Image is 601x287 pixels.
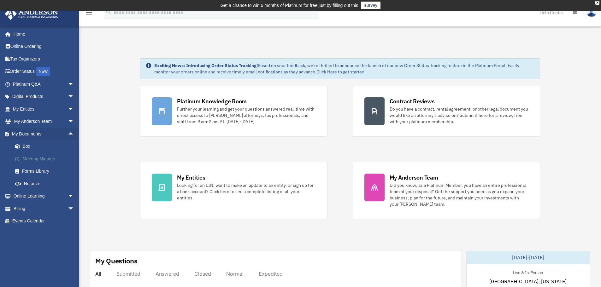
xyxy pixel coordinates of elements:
[4,53,84,65] a: Tax Organizers
[68,90,80,103] span: arrow_drop_down
[4,128,84,140] a: My Documentsarrow_drop_up
[140,86,327,137] a: Platinum Knowledge Room Further your learning and get your questions answered real-time with dire...
[85,11,93,16] a: menu
[9,152,84,165] a: Meeting Minutes
[4,90,84,103] a: Digital Productsarrow_drop_down
[177,174,205,181] div: My Entities
[4,103,84,115] a: My Entitiesarrow_drop_down
[221,2,358,9] div: Get a chance to win 6 months of Platinum for free just by filling out this
[3,8,60,20] img: Anderson Advisors Platinum Portal
[390,174,438,181] div: My Anderson Team
[353,162,540,219] a: My Anderson Team Did you know, as a Platinum Member, you have an entire professional team at your...
[4,115,84,128] a: My Anderson Teamarrow_drop_down
[177,106,316,125] div: Further your learning and get your questions answered real-time with direct access to [PERSON_NAM...
[4,78,84,90] a: Platinum Q&Aarrow_drop_down
[4,65,84,78] a: Order StatusNEW
[361,2,380,9] a: survey
[489,278,567,285] span: [GEOGRAPHIC_DATA], [US_STATE]
[4,40,84,53] a: Online Ordering
[68,115,80,128] span: arrow_drop_down
[36,67,50,76] div: NEW
[9,177,84,190] a: Notarize
[105,9,112,15] i: search
[4,215,84,227] a: Events Calendar
[68,128,80,141] span: arrow_drop_up
[316,69,366,75] a: Click Here to get started!
[390,182,528,207] div: Did you know, as a Platinum Member, you have an entire professional team at your disposal? Get th...
[4,28,80,40] a: Home
[595,1,599,5] div: close
[390,106,528,125] div: Do you have a contract, rental agreement, or other legal document you would like an attorney's ad...
[9,140,84,153] a: Box
[154,63,258,68] strong: Exciting News: Introducing Order Status Tracking!
[194,271,211,277] div: Closed
[140,162,327,219] a: My Entities Looking for an EIN, want to make an update to an entity, or sign up for a bank accoun...
[587,8,596,17] img: User Pic
[68,103,80,116] span: arrow_drop_down
[4,190,84,203] a: Online Learningarrow_drop_down
[68,190,80,203] span: arrow_drop_down
[95,271,101,277] div: All
[467,251,590,264] div: [DATE]-[DATE]
[226,271,244,277] div: Normal
[154,62,535,75] div: Based on your feedback, we're thrilled to announce the launch of our new Order Status Tracking fe...
[177,182,316,201] div: Looking for an EIN, want to make an update to an entity, or sign up for a bank account? Click her...
[95,256,138,266] div: My Questions
[4,202,84,215] a: Billingarrow_drop_down
[353,86,540,137] a: Contract Reviews Do you have a contract, rental agreement, or other legal document you would like...
[116,271,140,277] div: Submitted
[177,97,247,105] div: Platinum Knowledge Room
[259,271,283,277] div: Expedited
[390,97,435,105] div: Contract Reviews
[68,202,80,215] span: arrow_drop_down
[156,271,179,277] div: Answered
[68,78,80,91] span: arrow_drop_down
[85,9,93,16] i: menu
[508,269,548,275] div: Live & In-Person
[9,165,84,178] a: Forms Library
